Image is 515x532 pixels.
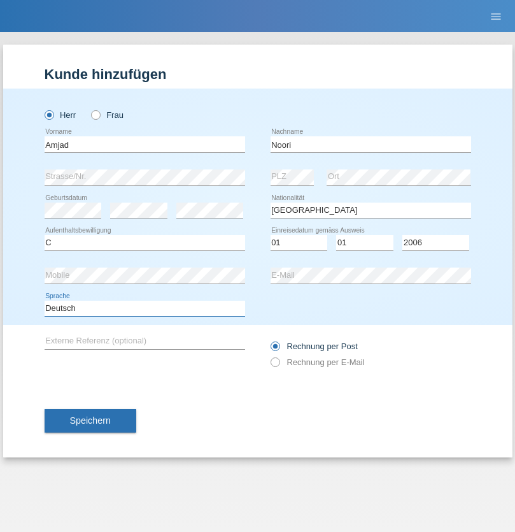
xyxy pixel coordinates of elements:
i: menu [490,10,502,23]
h1: Kunde hinzufügen [45,66,471,82]
input: Rechnung per Post [271,341,279,357]
label: Herr [45,110,76,120]
span: Speichern [70,415,111,426]
label: Rechnung per Post [271,341,358,351]
a: menu [483,12,509,20]
input: Frau [91,110,99,119]
label: Frau [91,110,123,120]
input: Herr [45,110,53,119]
input: Rechnung per E-Mail [271,357,279,373]
button: Speichern [45,409,136,433]
label: Rechnung per E-Mail [271,357,365,367]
